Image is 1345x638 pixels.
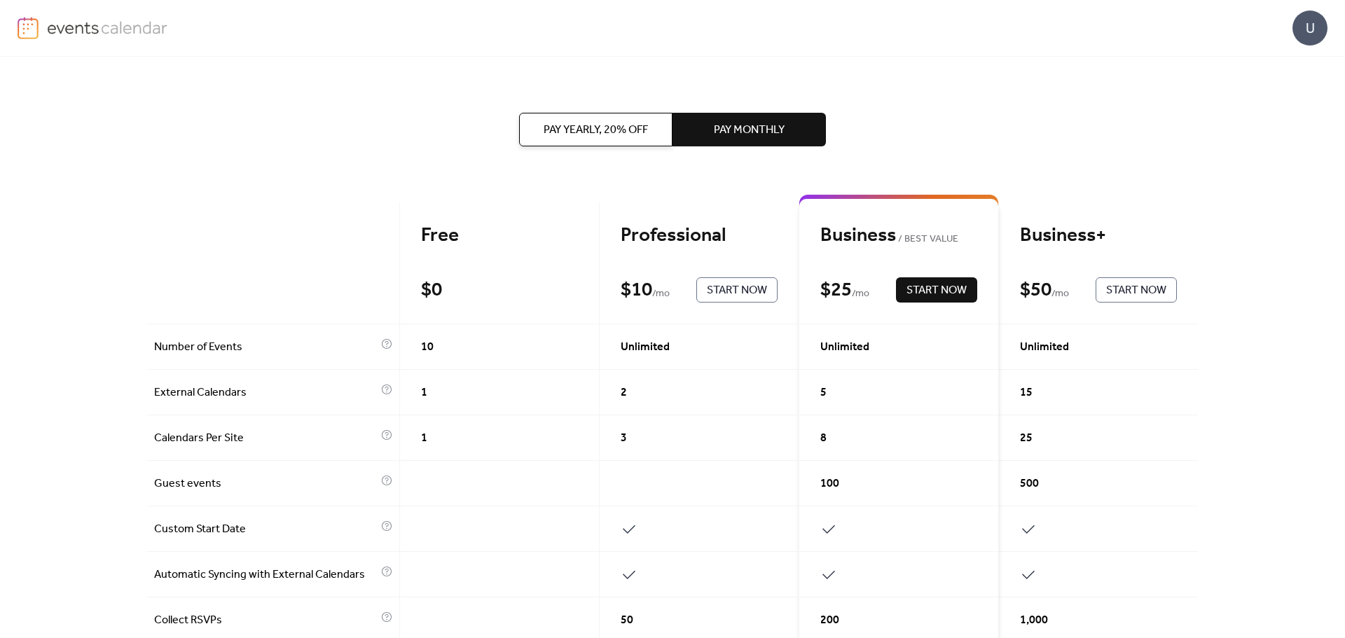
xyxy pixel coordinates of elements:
span: 15 [1020,384,1033,401]
span: / mo [852,286,869,303]
span: Number of Events [154,339,378,356]
div: Professional [621,223,778,248]
div: U [1292,11,1327,46]
span: 1 [421,384,427,401]
div: Free [421,223,578,248]
span: / mo [652,286,670,303]
span: Guest events [154,476,378,492]
span: Collect RSVPs [154,612,378,629]
button: Start Now [1096,277,1177,303]
span: Calendars Per Site [154,430,378,447]
span: Automatic Syncing with External Calendars [154,567,378,583]
img: logo-type [47,17,168,38]
span: / mo [1051,286,1069,303]
span: Start Now [906,282,967,299]
span: 100 [820,476,839,492]
span: 25 [1020,430,1033,447]
span: 10 [421,339,434,356]
div: $ 10 [621,278,652,303]
span: Pay Yearly, 20% off [544,122,648,139]
span: 200 [820,612,839,629]
span: 1 [421,430,427,447]
button: Start Now [696,277,778,303]
span: 50 [621,612,633,629]
span: 2 [621,384,627,401]
img: logo [18,17,39,39]
span: Unlimited [1020,339,1069,356]
div: $ 0 [421,278,442,303]
span: Start Now [707,282,767,299]
div: Business [820,223,977,248]
span: 3 [621,430,627,447]
span: Start Now [1106,282,1166,299]
button: Start Now [896,277,977,303]
span: 1,000 [1020,612,1048,629]
span: Unlimited [820,339,869,356]
span: 500 [1020,476,1039,492]
span: BEST VALUE [896,231,958,248]
span: Unlimited [621,339,670,356]
span: 8 [820,430,827,447]
div: Business+ [1020,223,1177,248]
span: 5 [820,384,827,401]
div: $ 25 [820,278,852,303]
button: Pay Yearly, 20% off [519,113,672,146]
span: Pay Monthly [714,122,785,139]
button: Pay Monthly [672,113,826,146]
span: Custom Start Date [154,521,378,538]
span: External Calendars [154,384,378,401]
div: $ 50 [1020,278,1051,303]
